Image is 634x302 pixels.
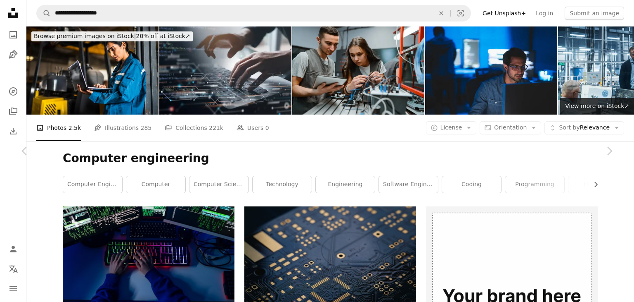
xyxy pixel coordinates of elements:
[63,260,234,268] a: Close-up of a woman hacker hands at keyboard computer in the dark room at night, cyberwar concept...
[5,241,21,257] a: Log in / Sign up
[559,124,610,132] span: Relevance
[141,123,152,132] span: 285
[478,7,531,20] a: Get Unsplash+
[26,26,198,46] a: Browse premium images on iStock|20% off at iStock↗
[63,151,598,166] h1: Computer engineering
[451,5,471,21] button: Visual search
[5,46,21,63] a: Illustrations
[565,7,624,20] button: Submit an image
[5,103,21,120] a: Collections
[316,176,375,193] a: engineering
[126,176,185,193] a: computer
[505,176,564,193] a: programming
[559,124,580,131] span: Sort by
[265,123,269,132] span: 0
[34,33,136,39] span: Browse premium images on iStock |
[5,83,21,100] a: Explore
[425,26,557,115] img: A software developer is thinking on improving the efficiency of the AI system.
[531,7,558,20] a: Log in
[253,176,312,193] a: technology
[165,115,223,141] a: Collections 221k
[5,261,21,277] button: Language
[544,121,624,134] button: Sort byRelevance
[480,121,541,134] button: Orientation
[560,98,634,115] a: View more on iStock↗
[379,176,438,193] a: software engineering
[442,176,501,193] a: coding
[209,123,223,132] span: 221k
[584,111,634,191] a: Next
[5,280,21,297] button: Menu
[237,115,269,141] a: Users 0
[426,121,477,134] button: License
[292,26,424,115] img: Engineering Students Learning About Diagrams To Connect PLC Devices
[244,267,416,275] a: black and white computer keyboard
[37,5,51,21] button: Search Unsplash
[63,176,122,193] a: computer engineer
[432,5,450,21] button: Clear
[189,176,248,193] a: computer science
[31,31,193,41] div: 20% off at iStock ↗
[94,115,151,141] a: Illustrations 285
[36,5,471,22] form: Find visuals sitewide
[494,124,527,131] span: Orientation
[159,26,291,115] img: Digital technology, software development concept. Coding programmer working on laptop with circui...
[5,26,21,43] a: Photos
[26,26,158,115] img: Indian Female Steel Factory Worker using a laptop
[440,124,462,131] span: License
[565,103,629,109] span: View more on iStock ↗
[568,176,627,193] a: hardware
